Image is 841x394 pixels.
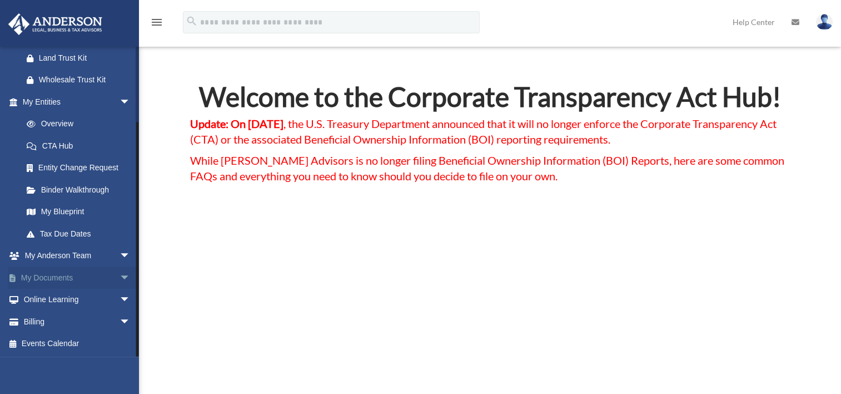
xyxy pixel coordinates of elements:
[120,267,142,289] span: arrow_drop_down
[16,69,147,91] a: Wholesale Trust Kit
[16,201,147,223] a: My Blueprint
[190,117,283,130] strong: Update: On [DATE]
[190,154,784,183] span: While [PERSON_NAME] Advisors is no longer filing Beneficial Ownership Information (BOI) Reports, ...
[150,19,163,29] a: menu
[190,117,777,146] span: , the U.S. Treasury Department announced that it will no longer enforce the Corporate Transparenc...
[8,289,147,311] a: Online Learningarrow_drop_down
[120,91,142,114] span: arrow_drop_down
[39,73,133,87] div: Wholesale Trust Kit
[8,311,147,333] a: Billingarrow_drop_down
[186,15,198,27] i: search
[16,223,147,245] a: Tax Due Dates
[120,245,142,268] span: arrow_drop_down
[16,135,142,157] a: CTA Hub
[16,157,147,179] a: Entity Change Request
[120,289,142,312] span: arrow_drop_down
[120,311,142,333] span: arrow_drop_down
[16,179,147,201] a: Binder Walkthrough
[39,51,133,65] div: Land Trust Kit
[816,14,833,30] img: User Pic
[5,13,106,35] img: Anderson Advisors Platinum Portal
[16,47,147,69] a: Land Trust Kit
[16,113,147,135] a: Overview
[150,16,163,29] i: menu
[8,267,147,289] a: My Documentsarrow_drop_down
[8,245,147,267] a: My Anderson Teamarrow_drop_down
[8,333,147,355] a: Events Calendar
[190,83,790,116] h2: Welcome to the Corporate Transparency Act Hub!
[8,91,147,113] a: My Entitiesarrow_drop_down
